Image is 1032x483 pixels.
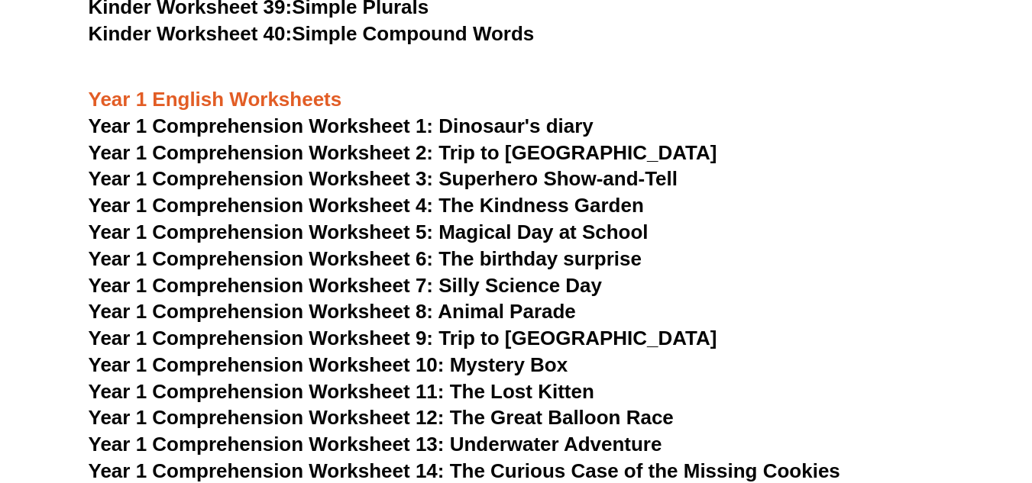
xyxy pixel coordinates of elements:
[89,380,594,403] a: Year 1 Comprehension Worksheet 11: The Lost Kitten
[89,353,568,376] a: Year 1 Comprehension Worksheet 10: Mystery Box
[89,327,717,349] a: Year 1 Comprehension Worksheet 9: Trip to [GEOGRAPHIC_DATA]
[778,311,1032,483] iframe: Chat Widget
[89,247,642,270] a: Year 1 Comprehension Worksheet 6: The birthday surprise
[89,114,594,137] a: Year 1 Comprehension Worksheet 1: Dinosaur's diary
[89,300,576,323] a: Year 1 Comprehension Worksheet 8: Animal Parade
[89,459,840,482] a: Year 1 Comprehension Worksheet 14: The Curious Case of the Missing Cookies
[89,167,678,190] a: Year 1 Comprehension Worksheet 3: Superhero Show-and-Tell
[89,87,944,113] h3: Year 1 English Worksheets
[89,22,535,45] a: Kinder Worksheet 40:Simple Compound Words
[778,311,1032,483] div: Sohbet Aracı
[89,221,649,243] a: Year 1 Comprehension Worksheet 5: Magical Day at School
[89,141,717,164] a: Year 1 Comprehension Worksheet 2: Trip to [GEOGRAPHIC_DATA]
[89,406,674,429] a: Year 1 Comprehension Worksheet 12: The Great Balloon Race
[89,194,644,217] a: Year 1 Comprehension Worksheet 4: The Kindness Garden
[89,433,662,456] a: Year 1 Comprehension Worksheet 13: Underwater Adventure
[89,274,603,297] a: Year 1 Comprehension Worksheet 7: Silly Science Day
[89,22,293,45] span: Kinder Worksheet 40:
